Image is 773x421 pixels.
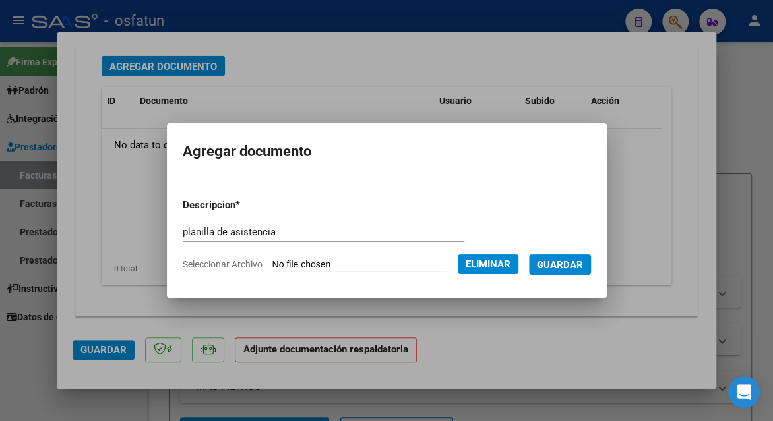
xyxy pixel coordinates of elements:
h2: Agregar documento [183,139,591,164]
p: Descripcion [183,198,305,213]
span: Guardar [537,259,583,271]
button: Guardar [529,254,591,275]
span: Seleccionar Archivo [183,259,263,269]
span: Eliminar [466,258,510,270]
div: Open Intercom Messenger [728,376,760,408]
button: Eliminar [458,254,518,274]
